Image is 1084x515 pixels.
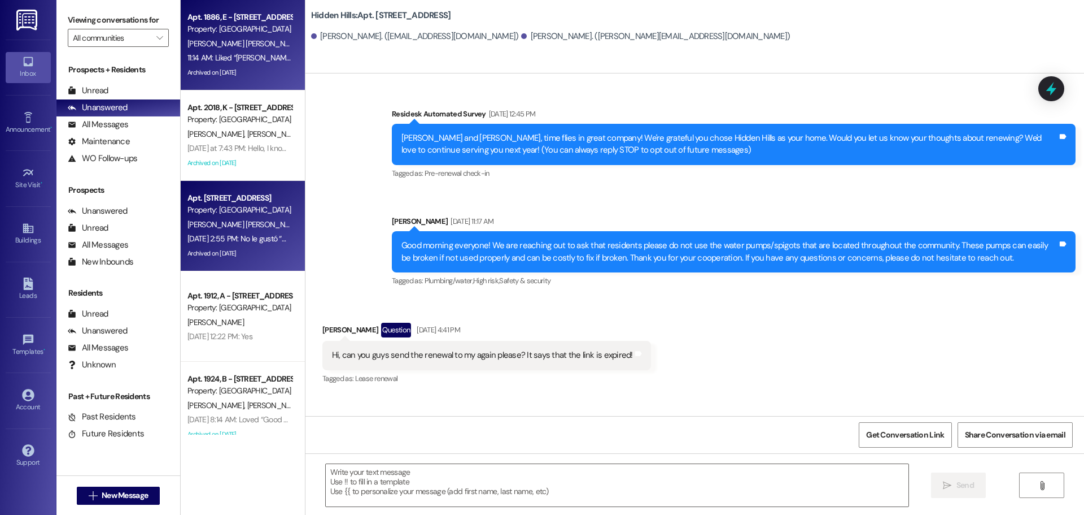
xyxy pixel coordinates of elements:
[247,400,303,410] span: [PERSON_NAME]
[448,215,493,227] div: [DATE] 11:17 AM
[187,373,292,385] div: Apt. 1924, B - [STREET_ADDRESS]
[401,240,1057,264] div: Good morning everyone! We are reaching out to ask that residents please do not use the water pump...
[68,153,137,165] div: WO Follow-ups
[392,272,1076,289] div: Tagged as:
[6,441,51,471] a: Support
[425,168,489,178] span: Pre-renewal check-in
[187,192,292,204] div: Apt. [STREET_ADDRESS]
[68,325,128,337] div: Unanswered
[956,479,974,491] span: Send
[6,386,51,416] a: Account
[68,308,108,320] div: Unread
[68,136,130,148] div: Maintenance
[943,481,951,490] i: 
[392,108,1076,124] div: Residesk Automated Survey
[187,290,292,302] div: Apt. 1912, A - [STREET_ADDRESS]
[68,239,128,251] div: All Messages
[186,427,293,442] div: Archived on [DATE]
[187,143,985,153] div: [DATE] at 7:43 PM: Hello, I know it’s [DATE] but in the outside lamp there is a nest of black was...
[355,374,398,383] span: Lease renewal
[187,331,252,341] div: [DATE] 12:22 PM: Yes
[56,391,180,403] div: Past + Future Residents
[68,119,128,131] div: All Messages
[68,205,128,217] div: Unanswered
[6,330,51,361] a: Templates •
[187,38,302,49] span: [PERSON_NAME] [PERSON_NAME]
[41,179,42,187] span: •
[6,274,51,305] a: Leads
[187,317,244,327] span: [PERSON_NAME]
[322,323,651,341] div: [PERSON_NAME]
[1038,481,1046,490] i: 
[186,246,293,261] div: Archived on [DATE]
[187,11,292,23] div: Apt. 1886, E - [STREET_ADDRESS]
[186,66,293,80] div: Archived on [DATE]
[866,429,944,441] span: Get Conversation Link
[521,31,790,42] div: [PERSON_NAME]. ([PERSON_NAME][EMAIL_ADDRESS][DOMAIN_NAME])
[68,428,144,440] div: Future Residents
[322,370,651,387] div: Tagged as:
[187,114,292,125] div: Property: [GEOGRAPHIC_DATA]
[186,156,293,170] div: Archived on [DATE]
[89,491,97,500] i: 
[68,342,128,354] div: All Messages
[68,359,116,371] div: Unknown
[102,490,148,501] span: New Message
[392,215,1076,231] div: [PERSON_NAME]
[56,64,180,76] div: Prospects + Residents
[187,23,292,35] div: Property: [GEOGRAPHIC_DATA]
[68,85,108,97] div: Unread
[73,29,151,47] input: All communities
[311,10,451,21] b: Hidden Hills: Apt. [STREET_ADDRESS]
[6,52,51,83] a: Inbox
[392,165,1076,181] div: Tagged as:
[187,204,292,216] div: Property: [GEOGRAPHIC_DATA]
[68,11,169,29] label: Viewing conversations for
[68,222,108,234] div: Unread
[43,346,45,354] span: •
[187,53,815,63] div: 11:14 AM: Liked “[PERSON_NAME] ([GEOGRAPHIC_DATA]): Hi, [PERSON_NAME]! I have put in a service re...
[68,102,128,114] div: Unanswered
[958,422,1073,448] button: Share Conversation via email
[187,400,247,410] span: [PERSON_NAME]
[859,422,951,448] button: Get Conversation Link
[965,429,1065,441] span: Share Conversation via email
[6,163,51,194] a: Site Visit •
[332,349,633,361] div: Hi, can you guys send the renewal to my again please? It says that the link is expired!
[77,487,160,505] button: New Message
[68,256,133,268] div: New Inbounds
[247,129,303,139] span: [PERSON_NAME]
[68,411,136,423] div: Past Residents
[187,385,292,397] div: Property: [GEOGRAPHIC_DATA]
[414,324,460,336] div: [DATE] 4:41 PM
[311,31,519,42] div: [PERSON_NAME]. ([EMAIL_ADDRESS][DOMAIN_NAME])
[931,473,986,498] button: Send
[50,124,52,132] span: •
[473,276,500,285] span: High risk ,
[56,287,180,299] div: Residents
[425,276,473,285] span: Plumbing/water ,
[187,102,292,114] div: Apt. 2018, K - [STREET_ADDRESS]
[187,302,292,314] div: Property: [GEOGRAPHIC_DATA]
[6,219,51,249] a: Buildings
[401,132,1057,157] div: [PERSON_NAME] and [PERSON_NAME], time flies in great company! We're grateful you chose Hidden Hil...
[56,184,180,196] div: Prospects
[187,129,247,139] span: [PERSON_NAME]
[156,33,163,42] i: 
[187,219,305,230] span: [PERSON_NAME] [PERSON_NAME]
[381,323,411,337] div: Question
[499,276,550,285] span: Safety & security
[486,108,536,120] div: [DATE] 12:45 PM
[16,10,40,31] img: ResiDesk Logo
